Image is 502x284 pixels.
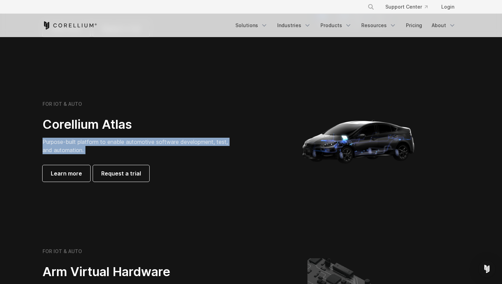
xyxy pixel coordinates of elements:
[436,1,460,13] a: Login
[43,165,90,182] a: Learn more
[365,1,377,13] button: Search
[51,169,82,178] span: Learn more
[93,165,149,182] a: Request a trial
[273,19,315,32] a: Industries
[43,248,82,254] h6: FOR IOT & AUTO
[357,19,400,32] a: Resources
[380,1,433,13] a: Support Center
[402,19,426,32] a: Pricing
[316,19,356,32] a: Products
[479,261,495,277] div: Open Intercom Messenger
[101,169,141,178] span: Request a trial
[43,117,235,132] h2: Corellium Atlas
[231,19,460,32] div: Navigation Menu
[231,19,272,32] a: Solutions
[359,1,460,13] div: Navigation Menu
[43,21,97,30] a: Corellium Home
[43,101,82,107] h6: FOR IOT & AUTO
[428,19,460,32] a: About
[43,138,228,154] span: Purpose-built platform to enable automotive software development, test, and automation.
[290,72,428,210] img: Corellium_Hero_Atlas_alt
[43,264,235,280] h2: Arm Virtual Hardware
